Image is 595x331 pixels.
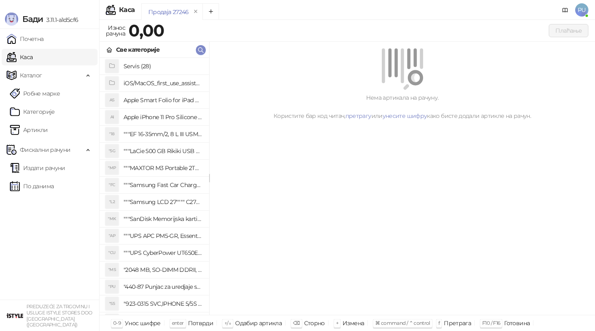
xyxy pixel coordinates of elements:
[124,212,202,225] h4: """SanDisk Memorijska kartica 256GB microSDXC sa SD adapterom SDSQXA1-256G-GN6MA - Extreme PLUS, ...
[119,7,135,13] div: Каса
[105,229,119,242] div: "AP
[10,85,60,102] a: Робне марке
[124,314,202,327] h4: "923-0448 SVC,IPHONE,TOURQUE DRIVER KIT .65KGF- CM Šrafciger "
[124,195,202,209] h4: """Samsung LCD 27"""" C27F390FHUXEN"""
[219,93,585,120] div: Нема артикала на рачуну. Користите бар код читач, или како бисте додали артикле на рачун.
[116,45,159,54] div: Све категорије
[124,60,202,73] h4: Servis (28)
[22,14,43,24] span: Бади
[113,320,121,326] span: 0-9
[105,144,119,158] div: "5G
[482,320,500,326] span: F10 / F16
[383,112,427,120] a: унесите шифру
[293,320,300,326] span: ⌫
[105,195,119,209] div: "L2
[124,178,202,192] h4: """Samsung Fast Car Charge Adapter, brzi auto punja_, boja crna"""
[124,263,202,276] h4: "2048 MB, SO-DIMM DDRII, 667 MHz, Napajanje 1,8 0,1 V, Latencija CL5"
[105,212,119,225] div: "MK
[559,3,572,17] a: Документација
[20,142,70,158] span: Фискални рачуни
[105,280,119,293] div: "PU
[190,8,201,15] button: remove
[124,127,202,141] h4: """EF 16-35mm/2, 8 L III USM"""
[172,320,184,326] span: enter
[105,263,119,276] div: "MS
[336,320,338,326] span: +
[105,314,119,327] div: "SD
[105,161,119,175] div: "MP
[304,318,325,329] div: Сторно
[444,318,471,329] div: Претрага
[148,7,189,17] div: Продаја 27246
[104,22,127,39] div: Износ рачуна
[124,144,202,158] h4: """LaCie 500 GB Rikiki USB 3.0 / Ultra Compact & Resistant aluminum / USB 3.0 / 2.5"""""""
[124,246,202,259] h4: """UPS CyberPower UT650EG, 650VA/360W , line-int., s_uko, desktop"""
[105,297,119,310] div: "S5
[43,16,78,24] span: 3.11.1-a1d5cf6
[124,280,202,293] h4: "440-87 Punjac za uredjaje sa micro USB portom 4/1, Stand."
[105,178,119,192] div: "FC
[10,160,65,176] a: Издати рачуни
[105,110,119,124] div: AI
[438,320,440,326] span: f
[7,31,44,47] a: Почетна
[124,110,202,124] h4: Apple iPhone 11 Pro Silicone Case - Black
[105,94,119,107] div: AS
[7,307,23,324] img: 64x64-companyLogo-77b92cf4-9946-4f36-9751-bf7bb5fd2c7d.png
[105,127,119,141] div: "18
[124,77,202,90] h4: iOS/MacOS_first_use_assistance (4)
[345,112,371,120] a: претрагу
[129,20,164,41] strong: 0,00
[7,49,33,65] a: Каса
[224,320,231,326] span: ↑/↓
[343,318,364,329] div: Измена
[549,24,588,37] button: Плаћање
[100,58,209,315] div: grid
[124,297,202,310] h4: "923-0315 SVC,IPHONE 5/5S BATTERY REMOVAL TRAY Držač za iPhone sa kojim se otvara display
[105,246,119,259] div: "CU
[575,3,588,17] span: PU
[124,94,202,107] h4: Apple Smart Folio for iPad mini (A17 Pro) - Sage
[5,12,18,26] img: Logo
[10,178,54,194] a: По данима
[202,3,219,20] button: Add tab
[188,318,214,329] div: Потврди
[124,229,202,242] h4: """UPS APC PM5-GR, Essential Surge Arrest,5 utic_nica"""
[26,304,93,328] small: PREDUZEĆE ZA TRGOVINU I USLUGE ISTYLE STORES DOO [GEOGRAPHIC_DATA] ([GEOGRAPHIC_DATA])
[10,103,55,120] a: Категорије
[504,318,530,329] div: Готовина
[124,161,202,175] h4: """MAXTOR M3 Portable 2TB 2.5"""" crni eksterni hard disk HX-M201TCB/GM"""
[125,318,161,329] div: Унос шифре
[235,318,282,329] div: Одабир артикла
[10,122,48,138] a: ArtikliАртикли
[375,320,430,326] span: ⌘ command / ⌃ control
[20,67,42,84] span: Каталог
